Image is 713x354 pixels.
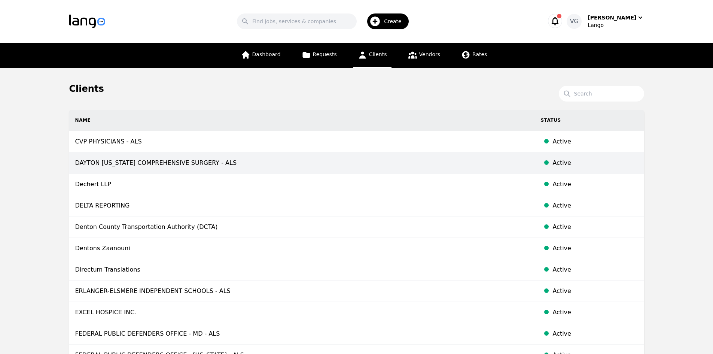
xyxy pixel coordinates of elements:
td: FEDERAL PUBLIC DEFENDERS OFFICE - MD - ALS [69,323,535,345]
div: Active [552,287,638,296]
input: Search [559,86,644,102]
h1: Clients [69,83,644,95]
input: Find jobs, services & companies [237,13,357,29]
div: Active [552,137,638,146]
div: Active [552,223,638,232]
div: Active [552,308,638,317]
td: Dechert LLP [69,174,535,195]
div: Active [552,180,638,189]
a: Rates [457,43,491,68]
img: Logo [69,15,105,28]
span: Dashboard [252,51,281,57]
td: DELTA REPORTING [69,195,535,217]
span: VG [570,17,579,26]
td: EXCEL HOSPICE INC. [69,302,535,323]
span: Rates [472,51,487,57]
div: Active [552,329,638,338]
a: Clients [353,43,391,68]
td: DAYTON [US_STATE] COMPREHENSIVE SURGERY - ALS [69,152,535,174]
td: CVP PHYSICIANS - ALS [69,131,535,152]
span: Requests [313,51,337,57]
th: Name [69,110,535,131]
th: Status [534,110,644,131]
span: Vendors [419,51,440,57]
div: [PERSON_NAME] [588,14,636,21]
td: ERLANGER-ELSMERE INDEPENDENT SCHOOLS - ALS [69,281,535,302]
a: Vendors [403,43,445,68]
span: Create [384,18,407,25]
a: Dashboard [237,43,285,68]
td: Denton County Transportation Authority (DCTA) [69,217,535,238]
div: Active [552,265,638,274]
div: Lango [588,21,644,29]
button: Create [357,10,413,32]
td: Directum Translations [69,259,535,281]
a: Requests [297,43,341,68]
div: Active [552,244,638,253]
td: Dentons Zaanouni [69,238,535,259]
div: Active [552,201,638,210]
div: Active [552,158,638,167]
span: Clients [369,51,387,57]
button: VG[PERSON_NAME]Lango [567,14,644,29]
